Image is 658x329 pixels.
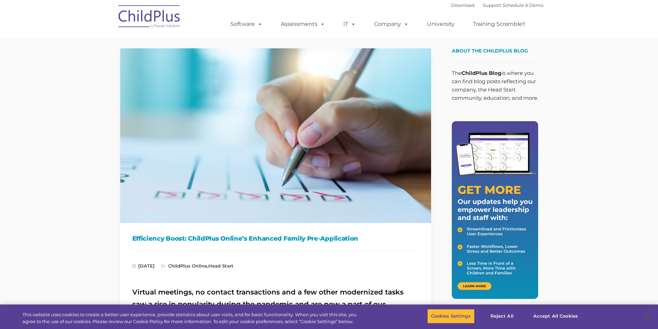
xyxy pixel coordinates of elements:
[120,48,431,223] img: Efficiency Boost: ChildPlus Online's Enhanced Family Pre-Application Process - Streamlining Appli...
[451,2,475,8] a: Download
[452,48,528,54] span: About the ChildPlus Blog
[420,17,461,31] a: University
[367,17,416,31] a: Company
[427,309,475,323] button: Cookies Settings
[132,263,155,269] span: [DATE]
[503,2,543,8] a: Schedule A Demo
[639,309,655,324] button: Close
[480,309,524,323] button: Reject All
[161,263,233,269] span: ,
[132,233,419,244] h1: Efficiency Boost: ChildPlus Online’s Enhanced Family Pre-Application
[168,263,207,269] a: ChildPlus Online
[452,69,538,102] p: The is where you can find blog posts reflecting our company, the Head Start community, education,...
[223,17,269,31] a: Software
[530,309,582,323] button: Accept All Cookies
[483,2,501,8] a: Support
[466,17,532,31] a: Training Scramble!!
[22,311,362,325] div: This website uses cookies to create a better user experience, provide statistics about user visit...
[461,70,502,76] strong: ChildPlus Blog
[208,263,233,269] a: Head Start
[452,121,538,299] img: Get More - Our updates help you empower leadership and staff.
[115,0,184,35] img: ChildPlus by Procare Solutions
[451,2,543,8] font: |
[274,17,332,31] a: Assessments
[336,17,363,31] a: IT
